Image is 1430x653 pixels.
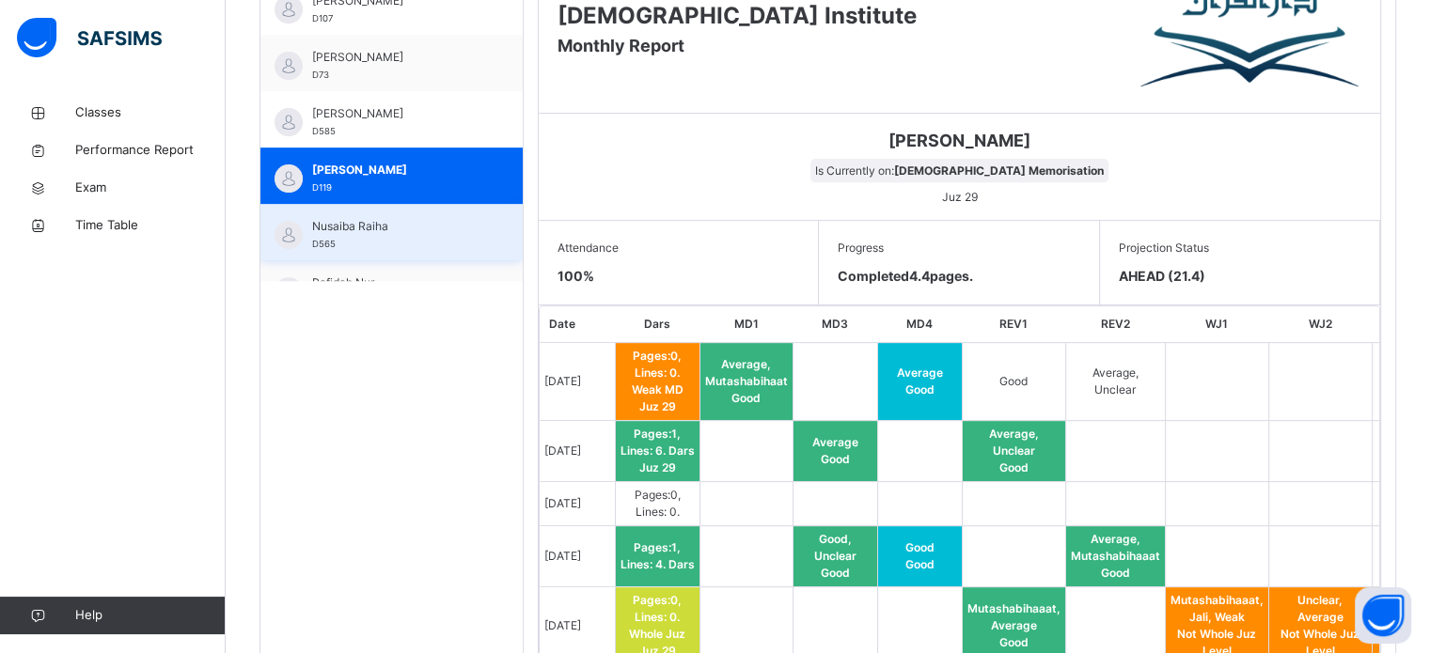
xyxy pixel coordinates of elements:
span: Good [1101,566,1130,580]
span: Good [999,374,1028,388]
span: Average, Mutashabihaaat [1071,532,1160,563]
span: [DATE] [544,549,581,563]
span: Pages: 0 , Lines: 0 . [633,349,682,380]
b: [DEMOGRAPHIC_DATA] Memorisation [894,163,1104,178]
span: Average, Mutashabihaat [705,357,788,388]
img: default.svg [275,277,303,305]
span: Mutashabihaaat, Average [967,601,1061,632]
span: Attendance [558,240,799,257]
span: Good [905,540,935,554]
span: D107 [312,13,333,23]
span: Help [75,606,225,625]
th: WJ1 [1165,306,1268,343]
span: [PERSON_NAME] [312,105,480,122]
th: REV1 [962,306,1065,343]
th: WJ2 [1268,306,1372,343]
span: [PERSON_NAME] [312,162,480,179]
span: Good [821,452,850,466]
img: default.svg [275,221,303,249]
span: Exam [75,179,226,197]
span: AHEAD (21.4) [1119,266,1360,286]
span: Good [999,635,1029,649]
button: Open asap [1355,587,1411,644]
span: [PERSON_NAME] [312,49,480,66]
span: Is Currently on: [810,159,1108,182]
span: Completed 4.4 pages. [838,268,973,284]
span: D73 [312,70,329,80]
span: [DATE] [544,443,581,458]
span: Mutashabihaaat, Jali, Weak [1171,593,1264,624]
span: Whole Juz [629,627,685,641]
span: D585 [312,126,336,136]
img: default.svg [275,52,303,80]
span: [PERSON_NAME] [553,128,1366,153]
span: Projection Status [1119,240,1360,257]
span: Classes [75,103,226,122]
span: [DATE] [544,374,581,388]
span: 100 % [558,268,594,284]
span: Average, Unclear [1092,365,1139,396]
span: Date [549,317,575,331]
span: D119 [312,182,332,193]
span: Pages: 1 , Lines: 4 . [621,540,682,571]
span: Good [731,391,761,405]
span: Good [905,557,935,571]
img: default.svg [275,164,303,193]
span: D565 [312,239,336,249]
th: MD3 [793,306,877,343]
span: Pages: 0 , Lines: 0 . [635,488,681,519]
span: [DATE] [544,618,581,632]
span: Unclear, Average [1297,593,1344,624]
span: Pages: 0 , Lines: 0 . [633,593,682,624]
span: Time Table [75,216,226,235]
span: Good [999,460,1029,474]
span: Dars [668,443,695,458]
span: Good, Unclear [814,532,856,563]
span: Performance Report [75,141,226,160]
span: Progress [838,240,1079,257]
span: Pages: 1 , Lines: 6 . [621,427,682,458]
span: Rafidah Nur [312,274,480,291]
span: Juz 29 [639,399,676,413]
span: Juz 29 [937,185,982,209]
span: Weak MD [632,382,684,396]
span: Good [821,566,850,580]
th: MD1 [699,306,793,343]
span: [DEMOGRAPHIC_DATA] Institute [558,2,917,29]
span: Dars [668,557,695,571]
span: Juz 29 [639,460,676,474]
th: REV2 [1065,306,1165,343]
span: Nusaiba Raiha [312,218,480,235]
img: safsims [17,18,162,57]
span: Average [897,365,943,380]
span: [DATE] [544,496,581,510]
span: Average [812,435,858,449]
th: Dars [615,306,699,343]
span: Monthly Report [558,36,684,55]
span: Average, Unclear [989,427,1039,458]
span: Good [905,382,935,396]
img: default.svg [275,108,303,136]
th: MD4 [877,306,962,343]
